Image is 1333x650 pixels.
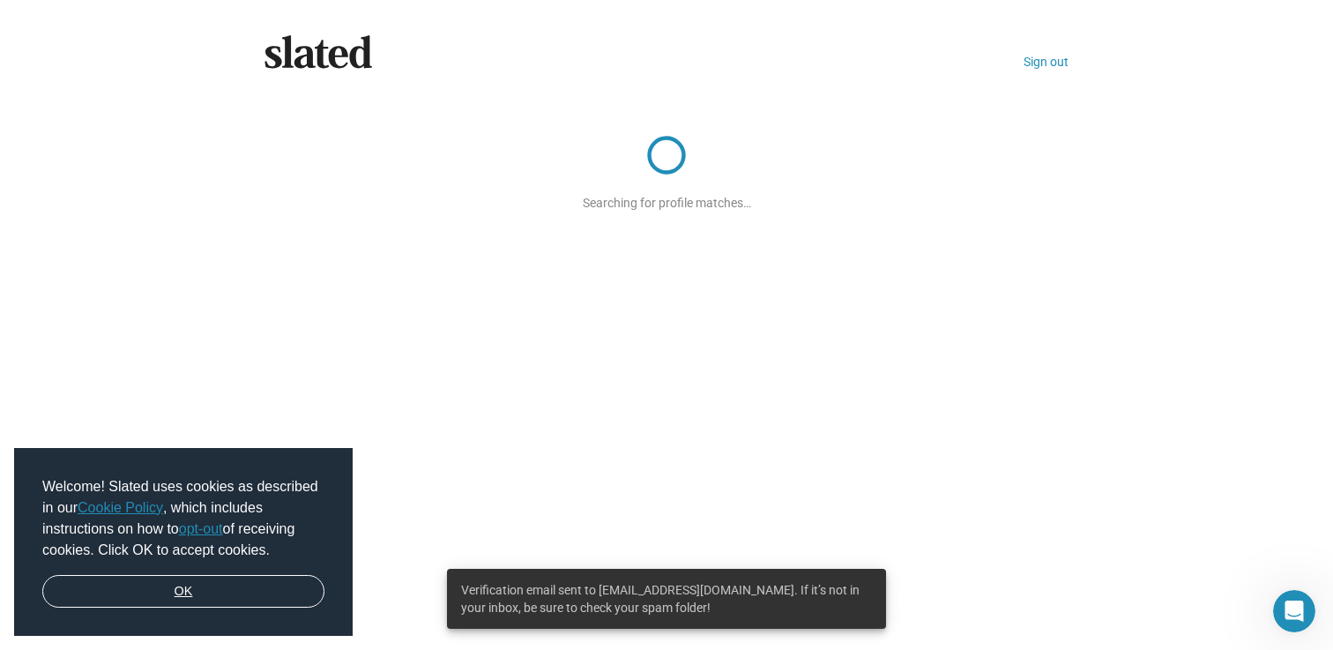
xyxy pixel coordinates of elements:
[78,500,163,515] a: Cookie Policy
[42,575,324,609] a: dismiss cookie message
[461,581,873,616] span: Verification email sent to [EMAIL_ADDRESS][DOMAIN_NAME]. If it’s not in your inbox, be sure to ch...
[14,448,353,637] div: cookieconsent
[179,521,223,536] a: opt-out
[1273,590,1315,632] iframe: Intercom live chat
[42,476,324,561] span: Welcome! Slated uses cookies as described in our , which includes instructions on how to of recei...
[583,189,751,210] div: Searching for profile matches…
[1024,55,1069,69] a: Sign out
